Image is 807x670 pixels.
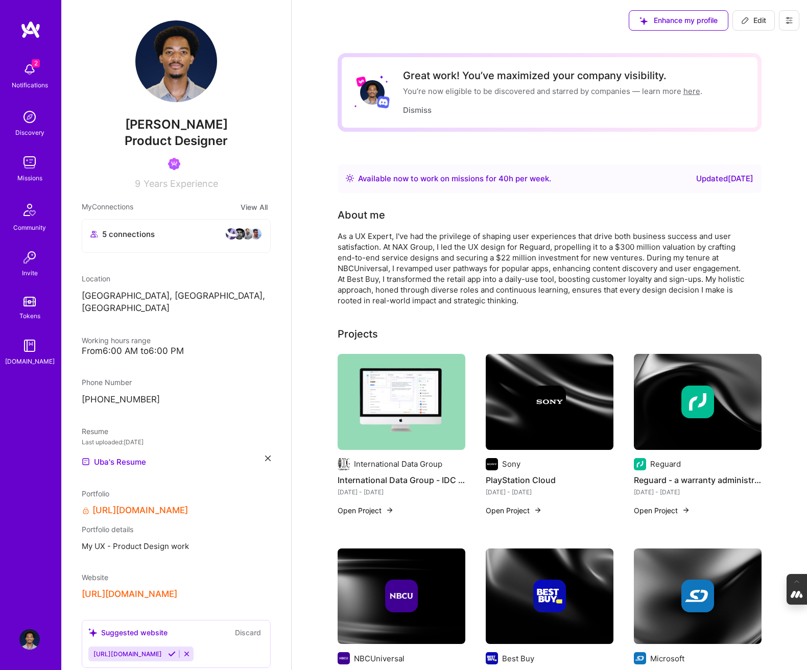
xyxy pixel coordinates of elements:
[634,354,762,450] img: cover
[82,541,271,552] span: My UX - Product Design work
[486,505,542,516] button: Open Project
[356,76,367,87] img: Lyft logo
[5,356,55,367] div: [DOMAIN_NAME]
[682,506,690,514] img: arrow-right
[19,336,40,356] img: guide book
[265,456,271,461] i: icon Close
[23,297,36,306] img: tokens
[650,459,681,469] div: Reguard
[22,268,38,278] div: Invite
[82,458,90,466] img: Resume
[19,107,40,127] img: discovery
[338,548,465,644] img: cover
[486,652,498,664] img: Company logo
[486,354,613,450] img: cover
[250,228,262,240] img: avatar
[360,80,385,105] img: User Avatar
[486,458,498,470] img: Company logo
[650,653,684,664] div: Microsoft
[634,487,762,497] div: [DATE] - [DATE]
[19,310,40,321] div: Tokens
[502,459,520,469] div: Sony
[354,653,405,664] div: NBCUniversal
[338,652,350,664] img: Company logo
[403,86,702,97] div: You’re now eligible to be discovered and starred by companies — learn more .
[486,473,613,487] h4: PlayStation Cloud
[82,489,109,498] span: Portfolio
[12,80,48,90] div: Notifications
[377,95,390,108] img: Discord logo
[82,290,271,315] p: [GEOGRAPHIC_DATA], [GEOGRAPHIC_DATA], [GEOGRAPHIC_DATA]
[338,207,385,223] div: About me
[233,228,246,240] img: avatar
[534,506,542,514] img: arrow-right
[629,10,728,31] button: Enhance my profile
[82,394,271,406] p: [PHONE_NUMBER]
[82,346,271,356] div: From 6:00 AM to 6:00 PM
[20,20,41,39] img: logo
[183,650,191,658] i: Reject
[19,152,40,173] img: teamwork
[82,273,271,284] div: Location
[338,354,465,450] img: International Data Group - IDC TechMatch
[533,580,566,612] img: Company logo
[82,437,271,447] div: Last uploaded: [DATE]
[17,173,42,183] div: Missions
[125,133,228,148] span: Product Designer
[135,178,140,189] span: 9
[634,473,762,487] h4: Reguard - a warranty administrator and insurance company
[82,378,132,387] span: Phone Number
[17,198,42,222] img: Community
[634,548,762,644] img: cover
[82,524,271,535] div: Portfolio details
[15,127,44,138] div: Discovery
[346,174,354,182] img: Availability
[639,15,718,26] span: Enhance my profile
[238,201,271,213] button: View All
[168,650,176,658] i: Accept
[338,231,746,306] div: As a UX Expert, I've had the privilege of shaping user experiences that drive both business succe...
[82,456,146,468] a: Uba's Resume
[82,427,108,436] span: Resume
[242,228,254,240] img: avatar
[338,473,465,487] h4: International Data Group - IDC TechMatch
[683,86,700,96] a: here
[741,15,766,26] span: Edit
[634,505,690,516] button: Open Project
[338,505,394,516] button: Open Project
[338,487,465,497] div: [DATE] - [DATE]
[681,580,714,612] img: Company logo
[13,222,46,233] div: Community
[168,158,180,170] img: Been on Mission
[502,653,534,664] div: Best Buy
[88,628,97,637] i: icon SuggestedTeams
[639,17,648,25] i: icon SuggestedTeams
[386,506,394,514] img: arrow-right
[82,589,177,600] button: [URL][DOMAIN_NAME]
[17,629,42,650] a: User Avatar
[19,247,40,268] img: Invite
[403,105,432,115] button: Dismiss
[354,459,442,469] div: International Data Group
[696,173,753,185] div: Updated [DATE]
[144,178,218,189] span: Years Experience
[232,627,264,638] button: Discard
[82,573,108,582] span: Website
[338,326,378,342] div: Projects
[681,386,714,418] img: Company logo
[358,173,551,185] div: Available now to work on missions for h per week .
[634,458,646,470] img: Company logo
[82,219,271,253] button: 5 connectionsavataravataravataravatar
[82,117,271,132] span: [PERSON_NAME]
[32,59,40,67] span: 2
[90,230,98,238] i: icon Collaborator
[82,201,133,213] span: My Connections
[486,487,613,497] div: [DATE] - [DATE]
[634,652,646,664] img: Company logo
[88,627,168,638] div: Suggested website
[93,650,162,658] span: [URL][DOMAIN_NAME]
[533,386,566,418] img: Company logo
[385,580,418,612] img: Company logo
[338,458,350,470] img: Company logo
[19,629,40,650] img: User Avatar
